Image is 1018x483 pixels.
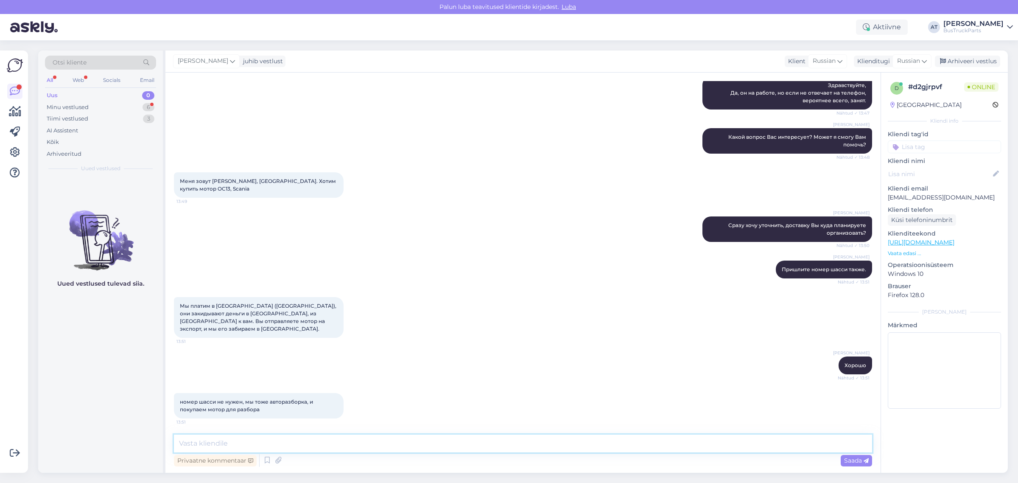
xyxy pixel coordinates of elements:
[180,399,314,413] span: номер шасси не нужен, мы тоже авторазборка, и покупаем мотор для разбора
[176,338,208,345] span: 13:51
[47,138,59,146] div: Kõik
[856,20,908,35] div: Aktiivne
[836,154,870,160] span: Nähtud ✓ 13:48
[888,205,1001,214] p: Kliendi telefon
[38,195,163,272] img: No chats
[833,121,870,128] span: [PERSON_NAME]
[943,27,1004,34] div: BusTruckParts
[47,150,81,158] div: Arhiveeritud
[888,184,1001,193] p: Kliendi email
[888,308,1001,316] div: [PERSON_NAME]
[180,178,337,192] span: Меня зовут [PERSON_NAME], [GEOGRAPHIC_DATA]. Хотим купить мотор OC13, Scania
[833,210,870,216] span: [PERSON_NAME]
[888,282,1001,291] p: Brauser
[935,56,1000,67] div: Arhiveeri vestlus
[101,75,122,86] div: Socials
[813,56,836,66] span: Russian
[728,222,867,236] span: Сразу хочу уточнить, доставку Вы куда планируете организовать?
[71,75,86,86] div: Web
[143,103,154,112] div: 6
[888,157,1001,166] p: Kliendi nimi
[888,239,954,246] a: [URL][DOMAIN_NAME]
[833,350,870,356] span: [PERSON_NAME]
[176,198,208,205] span: 13:49
[785,57,805,66] div: Klient
[838,375,870,381] span: Nähtud ✓ 13:51
[943,20,1004,27] div: [PERSON_NAME]
[897,56,920,66] span: Russian
[47,103,89,112] div: Minu vestlused
[888,140,1001,153] input: Lisa tag
[888,270,1001,278] p: Windows 10
[138,75,156,86] div: Email
[890,101,962,110] div: [GEOGRAPHIC_DATA]
[143,115,154,123] div: 3
[47,115,88,123] div: Tiimi vestlused
[176,419,208,425] span: 13:51
[836,110,870,116] span: Nähtud ✓ 13:47
[845,362,866,368] span: Хорошо
[81,165,120,172] span: Uued vestlused
[888,193,1001,202] p: [EMAIL_ADDRESS][DOMAIN_NAME]
[895,85,899,91] span: d
[888,130,1001,139] p: Kliendi tag'id
[888,214,956,226] div: Küsi telefoninumbrit
[782,266,866,272] span: Пришлите номер шасси также.
[57,279,144,288] p: Uued vestlused tulevad siia.
[240,57,283,66] div: juhib vestlust
[833,254,870,260] span: [PERSON_NAME]
[964,82,998,92] span: Online
[7,57,23,73] img: Askly Logo
[45,75,55,86] div: All
[730,82,867,104] span: Здравствуйте, Да, он на работе, но если не отвечает на телефон, вероятнее всего, занят.
[559,3,579,11] span: Luba
[888,321,1001,330] p: Märkmed
[888,229,1001,238] p: Klienditeekond
[888,261,1001,270] p: Operatsioonisüsteem
[180,303,338,332] span: Мы платим в [GEOGRAPHIC_DATA] ([GEOGRAPHIC_DATA]), они закидывают деньги в [GEOGRAPHIC_DATA], из ...
[142,91,154,100] div: 0
[888,117,1001,125] div: Kliendi info
[888,169,991,179] input: Lisa nimi
[838,279,870,285] span: Nähtud ✓ 13:51
[836,242,870,249] span: Nähtud ✓ 13:50
[943,20,1013,34] a: [PERSON_NAME]BusTruckParts
[53,58,87,67] span: Otsi kliente
[47,91,58,100] div: Uus
[174,455,257,466] div: Privaatne kommentaar
[888,250,1001,257] p: Vaata edasi ...
[728,134,867,148] span: Какой вопрос Вас интересует? Может я смогу Вам помочь?
[47,126,78,135] div: AI Assistent
[178,56,228,66] span: [PERSON_NAME]
[854,57,890,66] div: Klienditugi
[928,21,940,33] div: AT
[844,457,869,464] span: Saada
[888,291,1001,300] p: Firefox 128.0
[908,82,964,92] div: # d2gjrpvf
